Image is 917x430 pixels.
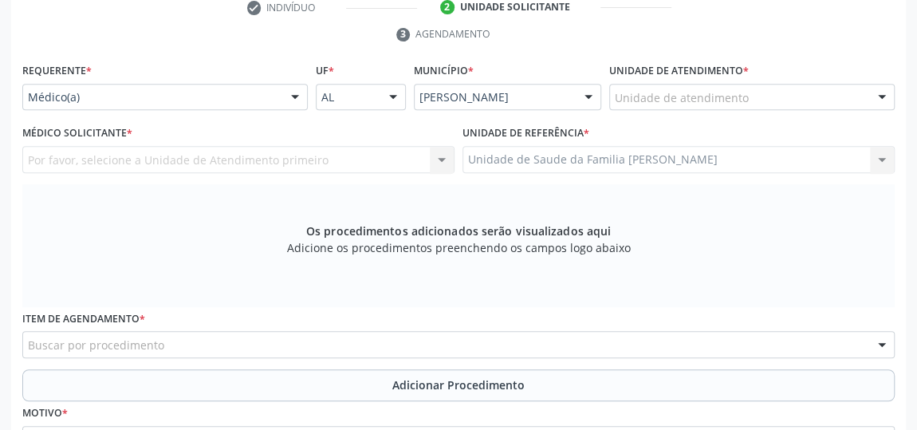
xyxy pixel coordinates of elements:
[22,59,92,84] label: Requerente
[392,377,525,393] span: Adicionar Procedimento
[22,307,145,332] label: Item de agendamento
[306,223,611,239] span: Os procedimentos adicionados serão visualizados aqui
[462,121,589,146] label: Unidade de referência
[609,59,749,84] label: Unidade de atendimento
[287,239,631,256] span: Adicione os procedimentos preenchendo os campos logo abaixo
[316,59,334,84] label: UF
[414,59,474,84] label: Município
[22,121,132,146] label: Médico Solicitante
[28,89,275,105] span: Médico(a)
[22,369,895,401] button: Adicionar Procedimento
[321,89,373,105] span: AL
[615,89,749,106] span: Unidade de atendimento
[28,337,164,353] span: Buscar por procedimento
[419,89,569,105] span: [PERSON_NAME]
